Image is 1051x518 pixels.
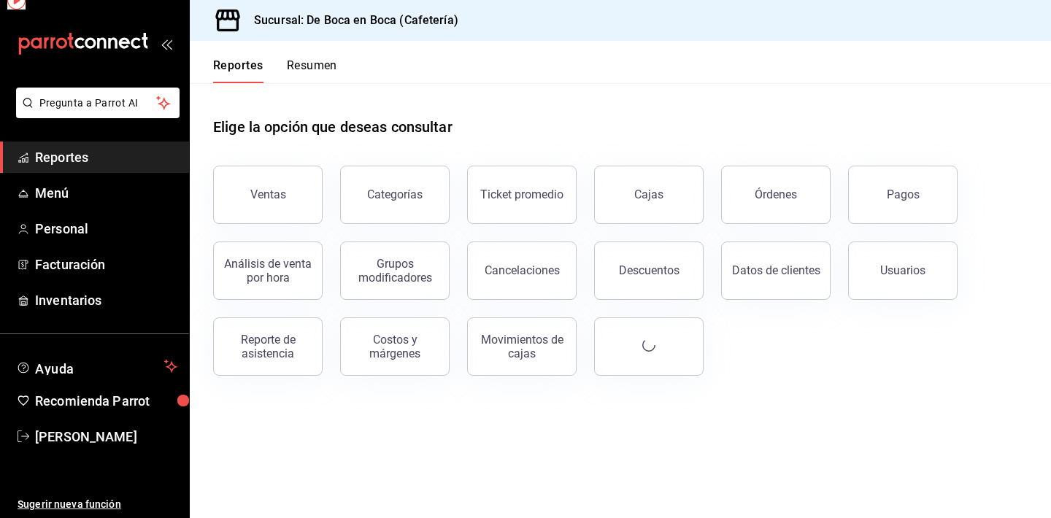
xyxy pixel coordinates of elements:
div: Ventas [250,188,286,201]
a: Cajas [594,166,704,224]
div: Reporte de asistencia [223,333,313,360]
a: Pregunta a Parrot AI [10,106,180,121]
button: Descuentos [594,241,704,300]
div: Ticket promedio [480,188,563,201]
button: open_drawer_menu [161,38,172,50]
div: Pagos [887,188,920,201]
span: Pregunta a Parrot AI [39,96,157,111]
button: Cancelaciones [467,241,577,300]
span: Recomienda Parrot [35,391,177,411]
button: Pregunta a Parrot AI [16,88,180,118]
div: Cajas [634,186,664,204]
button: Grupos modificadores [340,241,450,300]
button: Resumen [287,58,337,83]
button: Movimientos de cajas [467,317,577,376]
button: Órdenes [721,166,831,224]
div: Análisis de venta por hora [223,257,313,285]
div: Usuarios [880,263,925,277]
button: Ventas [213,166,323,224]
h3: Sucursal: De Boca en Boca (Cafetería) [242,12,458,29]
button: Usuarios [848,241,958,300]
button: Datos de clientes [721,241,831,300]
h1: Elige la opción que deseas consultar [213,116,453,138]
div: Categorías [367,188,423,201]
button: Reporte de asistencia [213,317,323,376]
div: Órdenes [755,188,797,201]
button: Ticket promedio [467,166,577,224]
span: Reportes [35,147,177,167]
span: Facturación [35,255,177,274]
div: Descuentos [619,263,680,277]
button: Reportes [213,58,263,83]
div: Cancelaciones [485,263,560,277]
div: Datos de clientes [732,263,820,277]
div: Movimientos de cajas [477,333,567,360]
span: [PERSON_NAME] [35,427,177,447]
span: Inventarios [35,290,177,310]
button: Costos y márgenes [340,317,450,376]
button: Análisis de venta por hora [213,241,323,300]
button: Pagos [848,166,958,224]
div: navigation tabs [213,58,337,83]
span: Sugerir nueva función [18,497,177,512]
span: Menú [35,183,177,203]
div: Costos y márgenes [350,333,440,360]
button: Categorías [340,166,450,224]
div: Grupos modificadores [350,257,440,285]
span: Personal [35,219,177,239]
span: Ayuda [35,357,158,375]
